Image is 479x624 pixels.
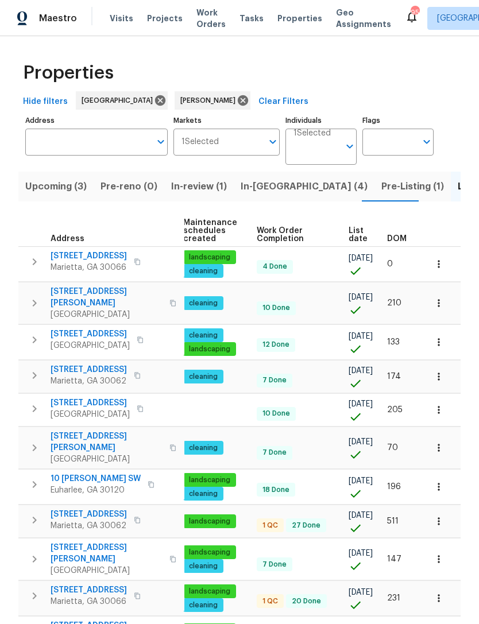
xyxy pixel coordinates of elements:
span: 18 Done [258,485,294,495]
span: cleaning [184,299,222,308]
span: [GEOGRAPHIC_DATA] [51,309,163,320]
span: cleaning [184,443,222,453]
span: 7 Done [258,560,291,569]
span: Pre-Listing (1) [381,179,444,195]
span: 205 [387,406,403,414]
span: cleaning [184,331,222,340]
span: Upcoming (3) [25,179,87,195]
span: 0 [387,260,393,268]
span: [GEOGRAPHIC_DATA] [51,565,163,576]
span: 70 [387,444,398,452]
span: Projects [147,13,183,24]
span: Marietta, GA 30066 [51,596,127,607]
span: Properties [23,67,114,79]
span: Pre-reno (0) [101,179,157,195]
label: Address [25,117,168,124]
span: [GEOGRAPHIC_DATA] [51,409,130,420]
div: [PERSON_NAME] [175,91,250,110]
span: [STREET_ADDRESS] [51,250,127,262]
span: Work Orders [196,7,226,30]
span: [STREET_ADDRESS] [51,328,130,340]
span: List date [349,227,368,243]
span: landscaping [184,475,235,485]
button: Open [265,134,281,150]
span: [STREET_ADDRESS] [51,397,130,409]
span: 196 [387,483,401,491]
span: 511 [387,517,399,525]
span: Marietta, GA 30062 [51,520,127,532]
span: 1 QC [258,521,283,530]
span: landscaping [184,344,235,354]
span: Clear Filters [258,95,308,109]
span: [DATE] [349,332,373,340]
button: Hide filters [18,91,72,113]
span: [GEOGRAPHIC_DATA] [51,340,130,351]
span: Geo Assignments [336,7,391,30]
span: Tasks [239,14,264,22]
span: 1 Selected [181,137,219,147]
span: cleaning [184,372,222,382]
div: [GEOGRAPHIC_DATA] [76,91,168,110]
span: 27 Done [287,521,325,530]
span: 7 Done [258,448,291,458]
span: [STREET_ADDRESS][PERSON_NAME] [51,286,163,309]
span: [DATE] [349,549,373,557]
span: [DATE] [349,367,373,375]
span: cleaning [184,561,222,571]
span: 231 [387,594,400,602]
span: 10 Done [258,409,295,418]
button: Open [342,138,358,154]
label: Individuals [285,117,357,124]
span: [DATE] [349,293,373,301]
span: In-review (1) [171,179,227,195]
span: Properties [277,13,322,24]
span: [GEOGRAPHIC_DATA] [82,95,157,106]
span: 147 [387,555,401,563]
span: [STREET_ADDRESS] [51,509,127,520]
span: 20 Done [287,596,326,606]
span: 133 [387,338,400,346]
button: Open [419,134,435,150]
span: Maintenance schedules created [183,219,237,243]
span: cleaning [184,489,222,499]
div: 95 [411,7,419,18]
button: Open [153,134,169,150]
span: [GEOGRAPHIC_DATA] [51,454,163,465]
span: Marietta, GA 30062 [51,375,127,387]
span: [DATE] [349,477,373,485]
span: 10 [PERSON_NAME] SW [51,473,141,485]
span: Address [51,235,84,243]
span: DOM [387,235,407,243]
span: cleaning [184,600,222,610]
span: [STREET_ADDRESS][PERSON_NAME] [51,431,163,454]
span: [DATE] [349,588,373,596]
span: [STREET_ADDRESS] [51,584,127,596]
span: 7 Done [258,375,291,385]
span: [STREET_ADDRESS] [51,364,127,375]
span: Work Order Completion [257,227,329,243]
span: [DATE] [349,511,373,520]
span: Maestro [39,13,77,24]
button: Clear Filters [254,91,313,113]
span: [DATE] [349,254,373,262]
label: Flags [362,117,434,124]
span: Euharlee, GA 30120 [51,485,141,496]
span: 12 Done [258,340,294,350]
span: [PERSON_NAME] [180,95,240,106]
span: cleaning [184,266,222,276]
span: [STREET_ADDRESS][PERSON_NAME] [51,542,163,565]
span: Marietta, GA 30066 [51,262,127,273]
span: 4 Done [258,262,292,272]
span: 1 Selected [293,129,331,138]
span: [DATE] [349,438,373,446]
span: 10 Done [258,303,295,313]
span: landscaping [184,253,235,262]
span: [DATE] [349,400,373,408]
span: landscaping [184,517,235,526]
span: 174 [387,373,401,381]
span: 1 QC [258,596,283,606]
span: Hide filters [23,95,68,109]
span: landscaping [184,548,235,557]
span: landscaping [184,587,235,596]
span: Visits [110,13,133,24]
